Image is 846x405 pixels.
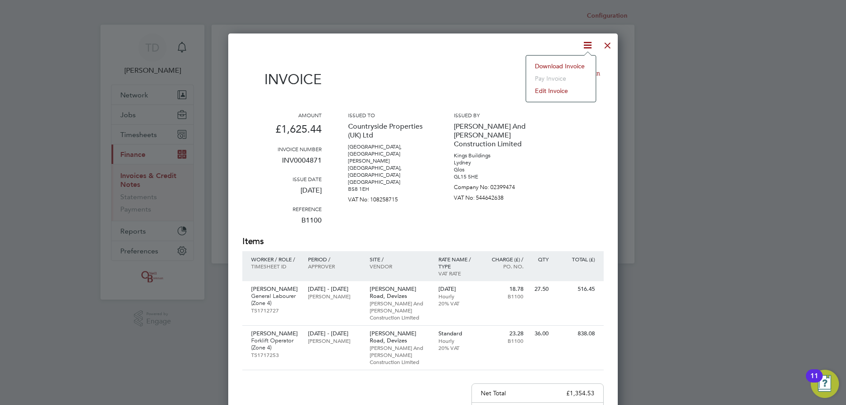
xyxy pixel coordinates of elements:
[438,337,477,344] p: Hourly
[370,286,430,300] p: [PERSON_NAME] Road, Devizes
[348,164,427,178] p: [GEOGRAPHIC_DATA], [GEOGRAPHIC_DATA]
[485,293,523,300] p: B1100
[251,256,299,263] p: Worker / Role /
[454,166,533,173] p: Glos
[454,159,533,166] p: Lydney
[557,286,595,293] p: 516.45
[348,178,427,186] p: [GEOGRAPHIC_DATA]
[485,256,523,263] p: Charge (£) /
[485,330,523,337] p: 23.28
[308,256,360,263] p: Period /
[251,286,299,293] p: [PERSON_NAME]
[566,389,594,397] p: £1,354.53
[438,293,477,300] p: Hourly
[251,307,299,314] p: TS1712727
[438,256,477,270] p: Rate name / type
[454,152,533,159] p: Kings Buildings
[348,193,427,203] p: VAT No: 108258715
[454,191,533,201] p: VAT No: 544642638
[348,143,427,164] p: [GEOGRAPHIC_DATA], [GEOGRAPHIC_DATA][PERSON_NAME]
[348,111,427,119] h3: Issued to
[348,119,427,143] p: Countryside Properties (UK) Ltd
[810,376,818,387] div: 11
[251,351,299,358] p: TS1717253
[370,344,430,365] p: [PERSON_NAME] And [PERSON_NAME] Construction Limited
[370,263,430,270] p: Vendor
[481,389,506,397] p: Net Total
[485,286,523,293] p: 18.78
[242,152,322,175] p: INV0004871
[454,173,533,180] p: GL15 5HE
[242,71,322,88] h1: Invoice
[251,293,299,307] p: General Labourer (Zone 4)
[438,330,477,337] p: Standard
[531,72,591,85] li: Pay invoice
[557,256,595,263] p: Total (£)
[308,286,360,293] p: [DATE] - [DATE]
[308,263,360,270] p: Approver
[485,337,523,344] p: B1100
[242,235,604,248] h2: Items
[251,337,299,351] p: Forklift Operator (Zone 4)
[454,180,533,191] p: Company No: 02399474
[532,286,549,293] p: 27.50
[557,330,595,337] p: 838.08
[242,175,322,182] h3: Issue date
[242,119,322,145] p: £1,625.44
[242,205,322,212] h3: Reference
[242,212,322,235] p: B1100
[531,85,591,97] li: Edit invoice
[485,263,523,270] p: Po. No.
[438,286,477,293] p: [DATE]
[308,330,360,337] p: [DATE] - [DATE]
[242,111,322,119] h3: Amount
[532,256,549,263] p: QTY
[370,330,430,344] p: [PERSON_NAME] Road, Devizes
[242,182,322,205] p: [DATE]
[454,119,533,152] p: [PERSON_NAME] And [PERSON_NAME] Construction Limited
[532,330,549,337] p: 36.00
[811,370,839,398] button: Open Resource Center, 11 new notifications
[438,270,477,277] p: VAT rate
[348,186,427,193] p: BS8 1EH
[454,111,533,119] h3: Issued by
[308,293,360,300] p: [PERSON_NAME]
[242,145,322,152] h3: Invoice number
[370,300,430,321] p: [PERSON_NAME] And [PERSON_NAME] Construction Limited
[438,300,477,307] p: 20% VAT
[308,337,360,344] p: [PERSON_NAME]
[438,344,477,351] p: 20% VAT
[370,256,430,263] p: Site /
[531,60,591,72] li: Download Invoice
[251,263,299,270] p: Timesheet ID
[251,330,299,337] p: [PERSON_NAME]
